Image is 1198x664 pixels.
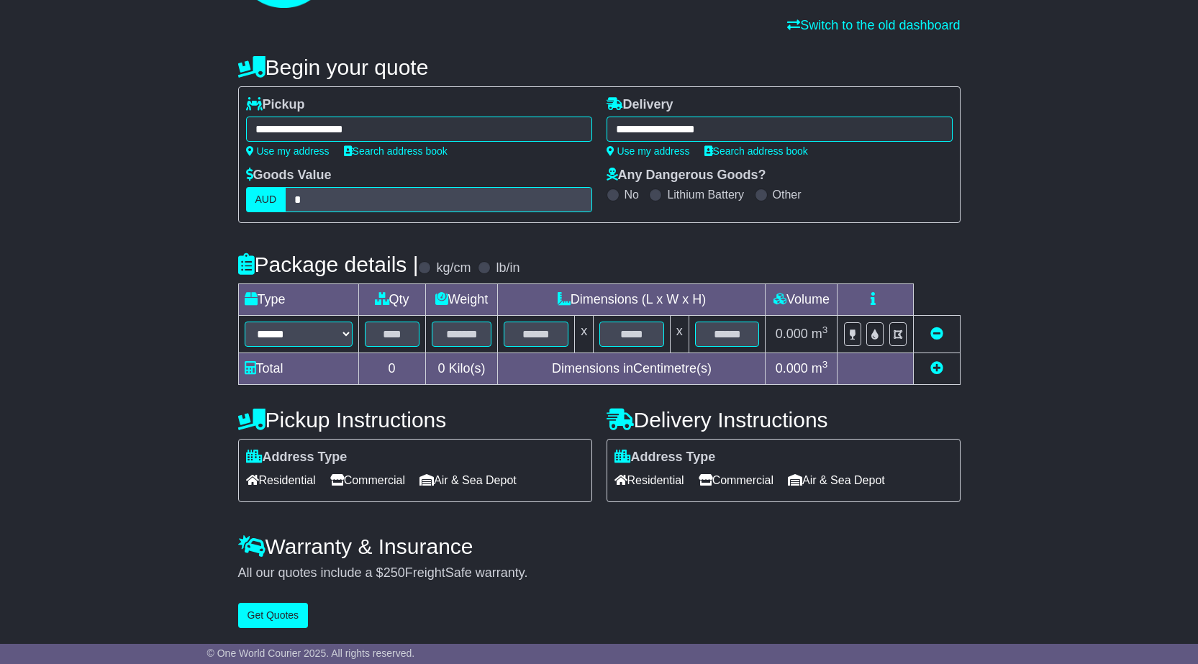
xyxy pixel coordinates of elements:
span: Air & Sea Depot [419,469,517,491]
a: Use my address [246,145,330,157]
label: Delivery [607,97,673,113]
label: kg/cm [436,260,471,276]
td: Kilo(s) [425,353,498,385]
a: Switch to the old dashboard [787,18,960,32]
h4: Delivery Instructions [607,408,961,432]
h4: Begin your quote [238,55,961,79]
label: Address Type [614,450,716,465]
h4: Warranty & Insurance [238,535,961,558]
span: 0 [437,361,445,376]
span: Commercial [699,469,773,491]
span: m [812,327,828,341]
a: Use my address [607,145,690,157]
h4: Package details | [238,253,419,276]
button: Get Quotes [238,603,309,628]
span: Residential [614,469,684,491]
label: No [625,188,639,201]
td: 0 [358,353,425,385]
span: 250 [384,565,405,580]
a: Remove this item [930,327,943,341]
sup: 3 [822,324,828,335]
td: Weight [425,284,498,316]
a: Add new item [930,361,943,376]
label: lb/in [496,260,519,276]
label: Lithium Battery [667,188,744,201]
label: Any Dangerous Goods? [607,168,766,183]
span: Air & Sea Depot [788,469,885,491]
td: Dimensions in Centimetre(s) [498,353,766,385]
h4: Pickup Instructions [238,408,592,432]
td: Type [238,284,358,316]
td: Total [238,353,358,385]
td: x [670,316,689,353]
sup: 3 [822,359,828,370]
td: x [575,316,594,353]
label: Goods Value [246,168,332,183]
span: m [812,361,828,376]
td: Qty [358,284,425,316]
div: All our quotes include a $ FreightSafe warranty. [238,565,961,581]
label: Other [773,188,802,201]
td: Volume [766,284,838,316]
span: Commercial [330,469,405,491]
a: Search address book [704,145,808,157]
span: 0.000 [776,361,808,376]
span: 0.000 [776,327,808,341]
label: Address Type [246,450,348,465]
label: Pickup [246,97,305,113]
span: © One World Courier 2025. All rights reserved. [207,647,415,659]
td: Dimensions (L x W x H) [498,284,766,316]
label: AUD [246,187,286,212]
a: Search address book [344,145,448,157]
span: Residential [246,469,316,491]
